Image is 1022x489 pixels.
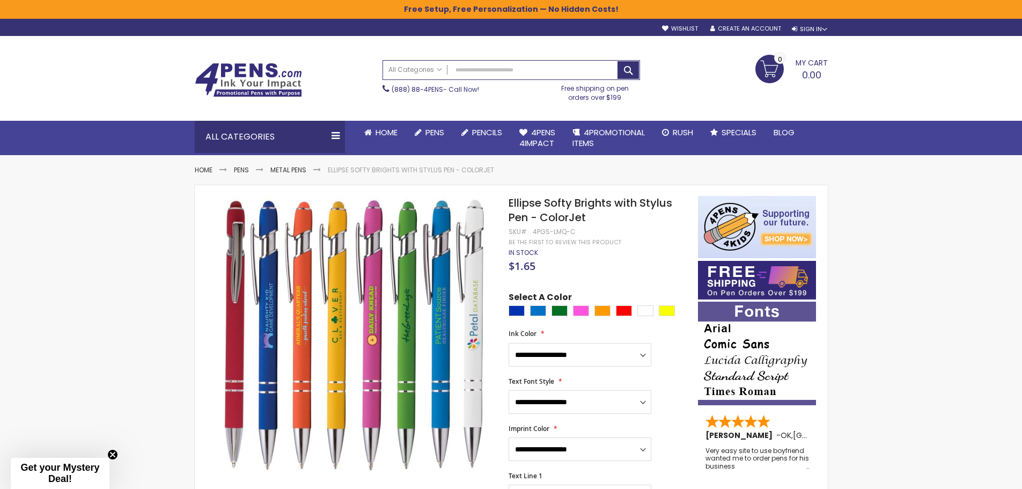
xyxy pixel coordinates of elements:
span: Imprint Color [509,424,549,433]
span: [PERSON_NAME] [705,430,776,441]
span: Text Font Style [509,377,554,386]
span: Specials [722,127,756,138]
a: Pencils [453,121,511,144]
a: Home [195,165,212,174]
span: Ellipse Softy Brights with Stylus Pen - ColorJet [509,195,672,225]
span: In stock [509,248,538,257]
span: $1.65 [509,259,535,273]
div: Very easy site to use boyfriend wanted me to order pens for his business [705,447,810,470]
span: 4PROMOTIONAL ITEMS [572,127,645,149]
div: All Categories [195,121,345,153]
span: Home [376,127,398,138]
div: White [637,305,653,316]
div: Yellow [659,305,675,316]
div: Green [552,305,568,316]
div: 4PGS-LMQ-C [533,228,576,236]
span: Blog [774,127,795,138]
span: OK [781,430,791,441]
span: - , [776,430,872,441]
a: Metal Pens [270,165,306,174]
button: Close teaser [107,449,118,460]
img: font-personalization-examples [698,302,816,405]
a: Wishlist [662,25,698,33]
img: Ellipse Softy Brights with Stylus Pen - ColorJet [216,195,495,473]
div: Availability [509,249,538,257]
a: Create an Account [710,25,781,33]
a: 4Pens4impact [511,121,564,156]
a: (888) 88-4PENS [392,85,443,94]
span: 0 [778,54,782,64]
div: Get your Mystery Deal!Close teaser [11,458,109,489]
a: Rush [653,121,702,144]
a: All Categories [383,61,447,78]
span: Rush [673,127,693,138]
img: 4pens 4 kids [698,196,816,258]
span: Pencils [472,127,502,138]
div: Orange [594,305,611,316]
span: Select A Color [509,291,572,306]
a: 4PROMOTIONALITEMS [564,121,653,156]
div: Pink [573,305,589,316]
a: Pens [406,121,453,144]
a: Specials [702,121,765,144]
span: Ink Color [509,329,536,338]
div: Sign In [792,25,827,33]
a: 0.00 0 [755,55,828,82]
span: Pens [425,127,444,138]
span: All Categories [388,65,442,74]
div: Blue Light [530,305,546,316]
span: [GEOGRAPHIC_DATA] [793,430,872,441]
a: Pens [234,165,249,174]
a: Blog [765,121,803,144]
img: 4Pens Custom Pens and Promotional Products [195,63,302,97]
a: Be the first to review this product [509,238,621,246]
div: Free shipping on pen orders over $199 [550,80,640,101]
img: Free shipping on orders over $199 [698,261,816,300]
span: Get your Mystery Deal! [20,462,99,484]
span: 0.00 [802,68,821,82]
div: Blue [509,305,525,316]
a: Home [356,121,406,144]
strong: SKU [509,227,528,236]
div: Red [616,305,632,316]
li: Ellipse Softy Brights with Stylus Pen - ColorJet [328,166,494,174]
span: - Call Now! [392,85,479,94]
span: Text Line 1 [509,471,542,480]
span: 4Pens 4impact [519,127,555,149]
